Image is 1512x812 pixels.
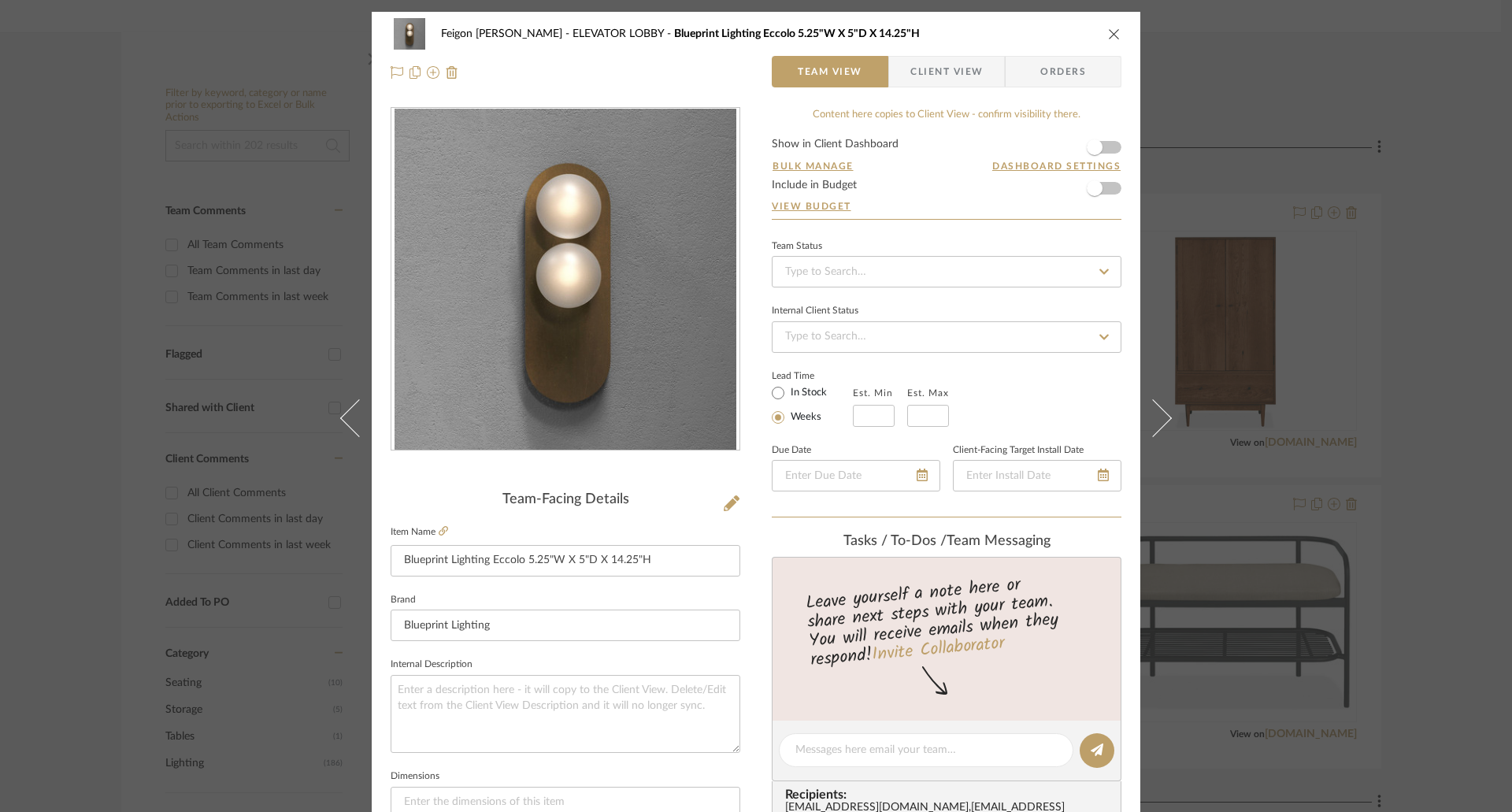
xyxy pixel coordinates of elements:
span: Client View [910,56,983,87]
span: Feigon [PERSON_NAME] [441,28,573,39]
div: Leave yourself a note here or share next steps with your team. You will receive emails when they ... [770,568,1124,673]
div: Team-Facing Details [391,491,740,509]
label: Est. Min [853,387,893,399]
label: In Stock [787,386,827,400]
mat-radio-group: Select item type [772,383,853,427]
a: Invite Collaborator [871,630,1006,669]
button: Bulk Manage [772,159,854,173]
span: Blueprint Lighting Eccolo 5.25"W X 5"D X 14.25"H [674,28,920,39]
label: Est. Max [907,387,949,399]
label: Dimensions [391,773,439,780]
a: View Budget [772,200,1121,213]
input: Enter Brand [391,610,740,641]
button: close [1107,27,1121,41]
div: 0 [391,109,739,450]
label: Item Name [391,525,448,539]
div: Internal Client Status [772,307,858,315]
span: Team View [798,56,862,87]
button: Dashboard Settings [991,159,1121,173]
input: Enter Due Date [772,460,940,491]
img: 93e84b75-4f8a-400c-9505-a484d46f5da2_436x436.jpg [395,109,736,450]
div: Team Status [772,243,822,250]
label: Internal Description [391,661,472,669]
label: Weeks [787,410,821,425]
div: team Messaging [772,533,1121,551]
img: Remove from project [446,66,458,79]
label: Lead Time [772,369,853,383]
span: Recipients: [785,788,1114,802]
span: Tasks / To-Dos / [843,534,947,548]
input: Enter Install Date [953,460,1121,491]
div: Content here copies to Client View - confirm visibility there. [772,107,1121,123]
input: Type to Search… [772,256,1121,287]
label: Due Date [772,447,811,454]
input: Enter Item Name [391,545,740,577]
img: 93e84b75-4f8a-400c-9505-a484d46f5da2_48x40.jpg [391,18,428,50]
span: Orders [1023,56,1103,87]
label: Brand [391,596,416,604]
label: Client-Facing Target Install Date [953,447,1084,454]
span: ELEVATOR LOBBY [573,28,674,39]
input: Type to Search… [772,321,1121,353]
